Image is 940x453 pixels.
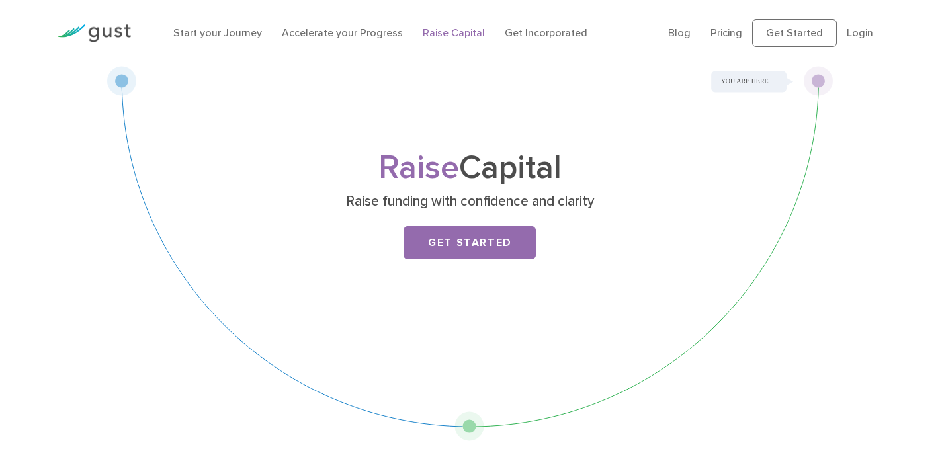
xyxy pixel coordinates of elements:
[57,24,131,42] img: Gust Logo
[752,19,837,47] a: Get Started
[173,26,262,39] a: Start your Journey
[668,26,691,39] a: Blog
[282,26,403,39] a: Accelerate your Progress
[378,148,459,187] span: Raise
[423,26,485,39] a: Raise Capital
[710,26,742,39] a: Pricing
[505,26,587,39] a: Get Incorporated
[214,192,726,211] p: Raise funding with confidence and clarity
[404,226,536,259] a: Get Started
[847,26,873,39] a: Login
[208,153,731,183] h1: Capital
